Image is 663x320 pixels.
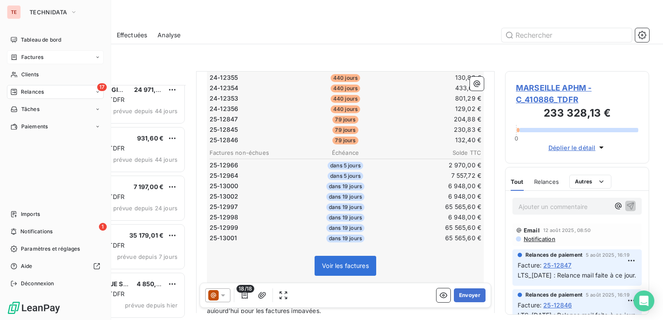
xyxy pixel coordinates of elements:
[332,137,358,144] span: 79 jours
[548,143,596,152] span: Déplier le détail
[7,85,104,99] a: 17Relances
[391,114,482,124] td: 204,88 €
[209,233,299,243] td: 25-13001
[209,192,299,201] td: 25-13002
[525,251,582,259] span: Relances de paiement
[332,126,358,134] span: 79 jours
[326,235,364,242] span: dans 19 jours
[391,73,482,82] td: 130,80 €
[21,88,44,96] span: Relances
[7,68,104,82] a: Clients
[117,31,148,39] span: Effectuées
[7,207,104,221] a: Imports
[326,224,364,232] span: dans 19 jours
[7,5,21,19] div: TE
[391,160,482,170] td: 2 970,00 €
[210,136,238,144] span: 25-12846
[543,300,572,310] span: 25-12846
[525,291,582,299] span: Relances de paiement
[97,83,107,91] span: 17
[524,227,540,234] span: Email
[326,183,364,190] span: dans 19 jours
[391,125,482,134] td: 230,83 €
[210,73,238,82] span: 24-12355
[7,102,104,116] a: Tâches
[137,134,164,142] span: 931,60 €
[210,94,238,103] span: 24-12353
[516,105,638,123] h3: 233 328,13 €
[515,135,518,142] span: 0
[391,181,482,191] td: 6 948,00 €
[546,143,609,153] button: Déplier le détail
[391,83,482,93] td: 433,61 €
[331,85,360,92] span: 440 jours
[21,71,39,78] span: Clients
[7,33,104,47] a: Tableau de bord
[125,302,177,309] span: prévue depuis hier
[331,95,360,103] span: 440 jours
[328,172,363,180] span: dans 5 jours
[331,74,360,82] span: 440 jours
[210,84,238,92] span: 24-12354
[21,262,33,270] span: Aide
[391,223,482,232] td: 65 565,60 €
[113,108,177,114] span: prévue depuis 44 jours
[391,135,482,145] td: 132,40 €
[391,202,482,212] td: 65 565,60 €
[391,94,482,103] td: 801,29 €
[391,192,482,201] td: 6 948,00 €
[518,271,636,279] span: LTS_[DATE] : Relance mail faite à ce jour.
[7,301,61,315] img: Logo LeanPay
[21,280,54,287] span: Déconnexion
[21,105,39,113] span: Tâches
[134,183,164,190] span: 7 197,00 €
[21,245,80,253] span: Paramètres et réglages
[158,31,181,39] span: Analyse
[99,223,107,231] span: 1
[7,120,104,134] a: Paiements
[332,116,358,124] span: 79 jours
[209,212,299,222] td: 25-12998
[117,253,177,260] span: prévue depuis 7 jours
[21,123,48,131] span: Paiements
[113,205,177,212] span: prévue depuis 24 jours
[569,175,611,189] button: Autres
[210,125,238,134] span: 25-12845
[209,171,299,180] td: 25-12964
[209,181,299,191] td: 25-13000
[391,212,482,222] td: 6 948,00 €
[502,28,632,42] input: Rechercher
[137,280,170,287] span: 4 850,27 €
[543,228,591,233] span: 12 août 2025, 08:50
[209,160,299,170] td: 25-12966
[518,300,542,310] span: Facture :
[30,9,67,16] span: TECHNIDATA
[7,259,104,273] a: Aide
[21,53,43,61] span: Factures
[391,171,482,180] td: 7 557,72 €
[543,261,571,270] span: 25-12847
[322,262,369,269] span: Voir les factures
[516,82,638,105] span: MARSEILLE APHM - C_410886_TDFR
[518,261,542,270] span: Facture :
[523,235,555,242] span: Notification
[21,210,40,218] span: Imports
[331,105,360,113] span: 440 jours
[586,292,630,297] span: 5 août 2025, 16:19
[454,288,486,302] button: Envoyer
[391,104,482,114] td: 129,02 €
[326,214,364,222] span: dans 19 jours
[326,203,364,211] span: dans 19 jours
[534,178,559,185] span: Relances
[42,85,186,320] div: grid
[391,148,482,157] th: Solde TTC
[129,232,164,239] span: 35 179,01 €
[518,311,636,319] span: LTS_[DATE] : Relance mail faite à ce jour.
[7,242,104,256] a: Paramètres et réglages
[300,148,391,157] th: Échéance
[328,162,363,170] span: dans 5 jours
[21,36,61,44] span: Tableau de bord
[209,202,299,212] td: 25-12997
[326,193,364,201] span: dans 19 jours
[511,178,524,185] span: Tout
